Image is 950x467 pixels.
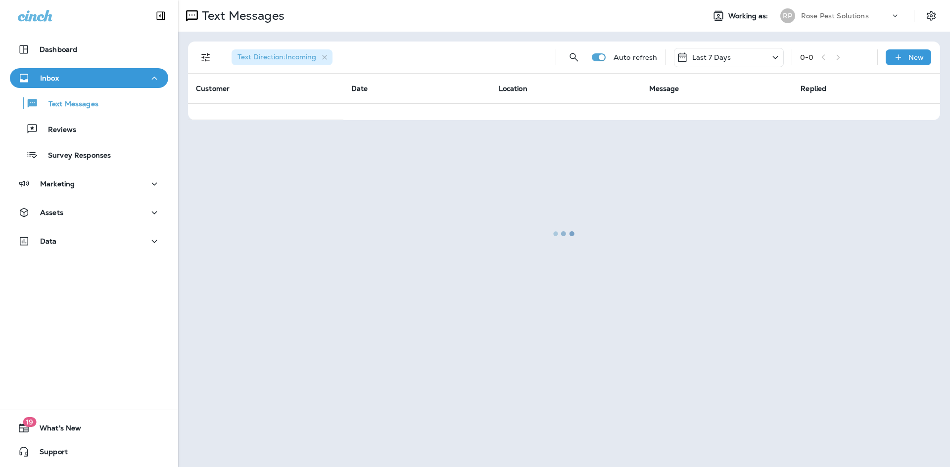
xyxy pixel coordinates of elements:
[38,126,76,135] p: Reviews
[147,6,175,26] button: Collapse Sidebar
[40,237,57,245] p: Data
[10,442,168,462] button: Support
[10,119,168,139] button: Reviews
[10,93,168,114] button: Text Messages
[40,209,63,216] p: Assets
[10,174,168,194] button: Marketing
[38,151,111,161] p: Survey Responses
[10,418,168,438] button: 19What's New
[30,424,81,436] span: What's New
[40,45,77,53] p: Dashboard
[10,40,168,59] button: Dashboard
[23,417,36,427] span: 19
[10,68,168,88] button: Inbox
[30,448,68,460] span: Support
[40,180,75,188] p: Marketing
[10,231,168,251] button: Data
[39,100,98,109] p: Text Messages
[40,74,59,82] p: Inbox
[10,203,168,222] button: Assets
[908,53,924,61] p: New
[10,144,168,165] button: Survey Responses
